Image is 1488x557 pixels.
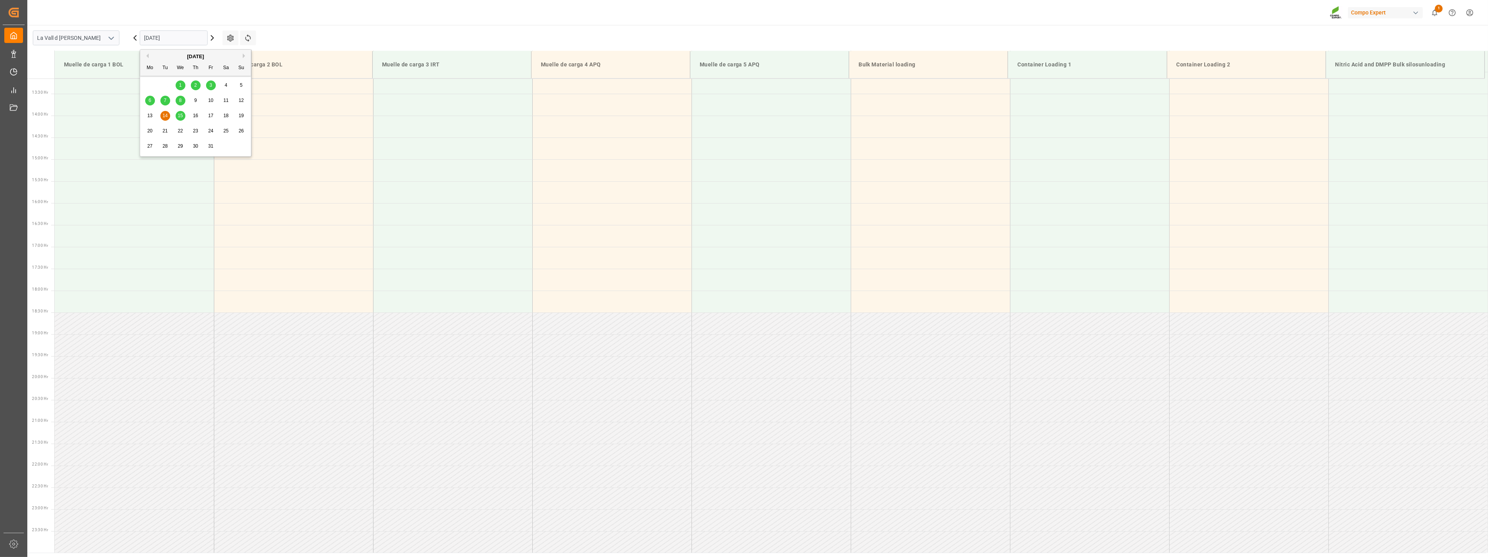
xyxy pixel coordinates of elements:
span: 30 [193,143,198,149]
div: Choose Monday, October 6th, 2025 [145,96,155,105]
input: Type to search/select [33,30,119,45]
div: Choose Thursday, October 23rd, 2025 [191,126,201,136]
div: Choose Wednesday, October 29th, 2025 [176,141,185,151]
span: 14:00 Hr [32,112,48,116]
div: Choose Monday, October 13th, 2025 [145,111,155,121]
div: Container Loading 2 [1173,57,1319,72]
div: Choose Thursday, October 30th, 2025 [191,141,201,151]
div: Choose Saturday, October 25th, 2025 [221,126,231,136]
div: Choose Tuesday, October 14th, 2025 [160,111,170,121]
span: 12 [238,98,244,103]
span: 14:30 Hr [32,134,48,138]
span: 17:00 Hr [32,243,48,248]
div: Choose Sunday, October 19th, 2025 [236,111,246,121]
div: Choose Sunday, October 5th, 2025 [236,80,246,90]
div: Choose Wednesday, October 1st, 2025 [176,80,185,90]
div: Choose Friday, October 31st, 2025 [206,141,216,151]
div: Choose Sunday, October 26th, 2025 [236,126,246,136]
input: DD.MM.YYYY [140,30,208,45]
div: [DATE] [140,53,251,61]
span: 25 [223,128,228,134]
button: show 1 new notifications [1426,4,1444,21]
span: 18:30 Hr [32,309,48,313]
div: Choose Tuesday, October 7th, 2025 [160,96,170,105]
span: 28 [162,143,167,149]
span: 18:00 Hr [32,287,48,291]
div: Muelle de carga 1 BOL [61,57,207,72]
div: Choose Friday, October 17th, 2025 [206,111,216,121]
span: 2 [194,82,197,88]
div: Muelle de carga 2 BOL [220,57,366,72]
div: Compo Expert [1348,7,1423,18]
span: 16 [193,113,198,118]
span: 16:30 Hr [32,221,48,226]
span: 13:30 Hr [32,90,48,95]
div: Choose Wednesday, October 8th, 2025 [176,96,185,105]
div: Choose Wednesday, October 15th, 2025 [176,111,185,121]
span: 15 [178,113,183,118]
div: Sa [221,63,231,73]
div: Su [236,63,246,73]
button: Previous Month [144,54,149,58]
div: Container Loading 1 [1014,57,1160,72]
div: Choose Saturday, October 4th, 2025 [221,80,231,90]
div: Choose Friday, October 10th, 2025 [206,96,216,105]
span: 23:00 Hr [32,506,48,510]
div: Choose Tuesday, October 21st, 2025 [160,126,170,136]
span: 27 [147,143,152,149]
span: 7 [164,98,167,103]
button: Next Month [243,54,247,58]
div: Choose Friday, October 3rd, 2025 [206,80,216,90]
span: 1 [179,82,182,88]
div: Choose Saturday, October 18th, 2025 [221,111,231,121]
span: 21:30 Hr [32,440,48,445]
span: 11 [223,98,228,103]
span: 17:30 Hr [32,265,48,270]
span: 1 [1435,5,1443,12]
div: We [176,63,185,73]
button: Compo Expert [1348,5,1426,20]
span: 6 [149,98,151,103]
span: 23 [193,128,198,134]
span: 15:30 Hr [32,178,48,182]
div: Tu [160,63,170,73]
span: 26 [238,128,244,134]
span: 23:30 Hr [32,528,48,532]
div: Choose Thursday, October 16th, 2025 [191,111,201,121]
span: 19:00 Hr [32,331,48,335]
div: Choose Thursday, October 9th, 2025 [191,96,201,105]
div: Choose Sunday, October 12th, 2025 [236,96,246,105]
button: Help Center [1444,4,1461,21]
span: 21 [162,128,167,134]
div: Nitric Acid and DMPP Bulk silosunloading [1332,57,1478,72]
div: Fr [206,63,216,73]
div: Choose Monday, October 20th, 2025 [145,126,155,136]
div: Choose Thursday, October 2nd, 2025 [191,80,201,90]
div: Bulk Material loading [855,57,1001,72]
div: Muelle de carga 5 APQ [697,57,843,72]
span: 13 [147,113,152,118]
span: 5 [240,82,243,88]
span: 19 [238,113,244,118]
span: 20:00 Hr [32,375,48,379]
span: 20 [147,128,152,134]
span: 14 [162,113,167,118]
span: 18 [223,113,228,118]
div: Choose Saturday, October 11th, 2025 [221,96,231,105]
img: Screenshot%202023-09-29%20at%2010.02.21.png_1712312052.png [1330,6,1342,20]
span: 22 [178,128,183,134]
span: 9 [194,98,197,103]
span: 15:00 Hr [32,156,48,160]
span: 10 [208,98,213,103]
div: Choose Wednesday, October 22nd, 2025 [176,126,185,136]
span: 8 [179,98,182,103]
span: 22:30 Hr [32,484,48,488]
span: 29 [178,143,183,149]
span: 31 [208,143,213,149]
button: open menu [105,32,117,44]
span: 3 [210,82,212,88]
span: 4 [225,82,228,88]
span: 21:00 Hr [32,418,48,423]
div: Choose Friday, October 24th, 2025 [206,126,216,136]
span: 22:00 Hr [32,462,48,466]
